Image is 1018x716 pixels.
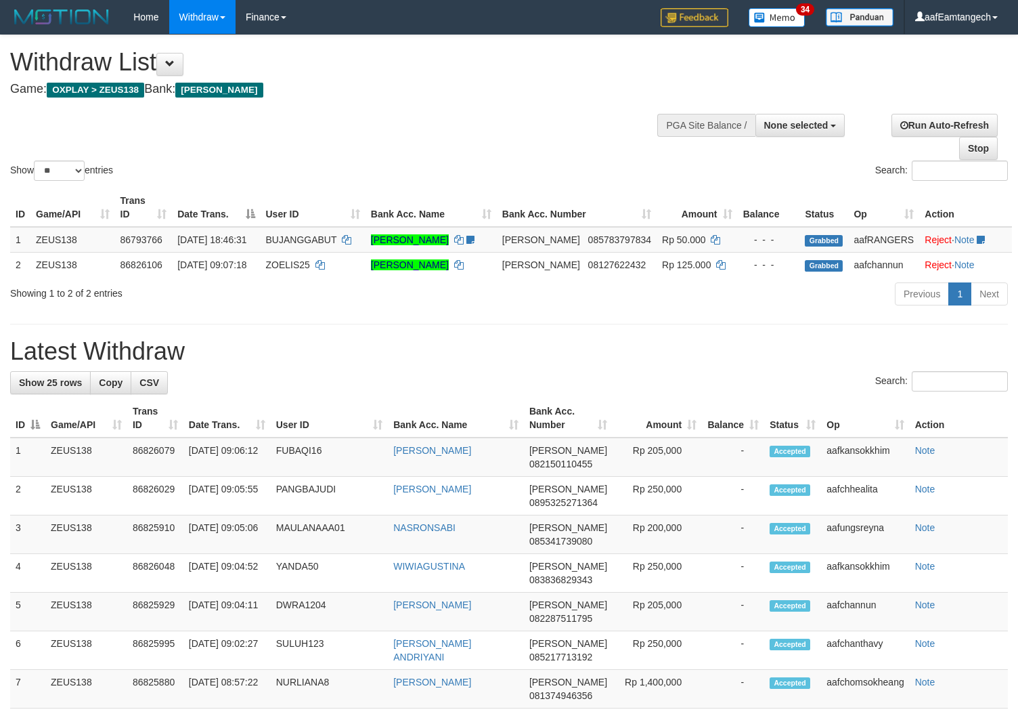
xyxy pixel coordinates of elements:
[657,114,755,137] div: PGA Site Balance /
[393,484,471,494] a: [PERSON_NAME]
[271,438,388,477] td: FUBAQI16
[529,599,607,610] span: [PERSON_NAME]
[502,234,580,245] span: [PERSON_NAME]
[502,259,580,270] span: [PERSON_NAME]
[821,631,909,670] td: aafchanthavy
[805,260,843,272] span: Grabbed
[915,522,935,533] a: Note
[183,631,271,670] td: [DATE] 09:02:27
[529,459,592,469] span: Copy 082150110455 to clipboard
[127,631,183,670] td: 86825995
[10,49,665,76] h1: Withdraw List
[393,522,456,533] a: NASRONSABI
[891,114,998,137] a: Run Auto-Refresh
[10,515,45,554] td: 3
[120,259,162,270] span: 86826106
[10,593,45,631] td: 5
[529,574,592,585] span: Copy 083836829343 to clipboard
[875,161,1008,181] label: Search:
[915,561,935,572] a: Note
[393,445,471,456] a: [PERSON_NAME]
[127,515,183,554] td: 86825910
[10,83,665,96] h4: Game: Bank:
[183,554,271,593] td: [DATE] 09:04:52
[19,377,82,388] span: Show 25 rows
[393,561,465,572] a: WIWIAGUSTINA
[271,515,388,554] td: MAULANAAA01
[183,438,271,477] td: [DATE] 09:06:12
[99,377,123,388] span: Copy
[10,371,91,394] a: Show 25 rows
[529,638,607,649] span: [PERSON_NAME]
[915,445,935,456] a: Note
[895,282,949,306] a: Previous
[10,477,45,515] td: 2
[848,252,919,277] td: aafchannun
[770,484,810,496] span: Accepted
[266,234,337,245] span: BUJANGGABUT
[47,83,144,98] span: OXPLAY > ZEUS138
[613,399,702,438] th: Amount: activate to sort column ascending
[10,670,45,709] td: 7
[10,227,30,253] td: 1
[183,515,271,554] td: [DATE] 09:05:06
[613,593,702,631] td: Rp 205,000
[127,399,183,438] th: Trans ID: activate to sort column ascending
[45,593,127,631] td: ZEUS138
[127,438,183,477] td: 86826079
[954,259,975,270] a: Note
[657,188,738,227] th: Amount: activate to sort column ascending
[271,399,388,438] th: User ID: activate to sort column ascending
[613,670,702,709] td: Rp 1,400,000
[661,8,728,27] img: Feedback.jpg
[10,554,45,593] td: 4
[915,484,935,494] a: Note
[770,600,810,612] span: Accepted
[848,188,919,227] th: Op: activate to sort column ascending
[770,677,810,689] span: Accepted
[524,399,613,438] th: Bank Acc. Number: activate to sort column ascending
[925,234,952,245] a: Reject
[261,188,366,227] th: User ID: activate to sort column ascending
[45,554,127,593] td: ZEUS138
[371,234,449,245] a: [PERSON_NAME]
[702,438,764,477] td: -
[764,399,821,438] th: Status: activate to sort column ascending
[30,252,115,277] td: ZEUS138
[393,677,471,688] a: [PERSON_NAME]
[183,670,271,709] td: [DATE] 08:57:22
[115,188,173,227] th: Trans ID: activate to sort column ascending
[127,477,183,515] td: 86826029
[912,161,1008,181] input: Search:
[393,599,471,610] a: [PERSON_NAME]
[45,515,127,554] td: ZEUS138
[131,371,168,394] a: CSV
[702,399,764,438] th: Balance: activate to sort column ascending
[702,515,764,554] td: -
[271,554,388,593] td: YANDA50
[613,477,702,515] td: Rp 250,000
[127,554,183,593] td: 86826048
[702,631,764,670] td: -
[10,252,30,277] td: 2
[529,445,607,456] span: [PERSON_NAME]
[821,438,909,477] td: aafkansokkhim
[529,677,607,688] span: [PERSON_NAME]
[271,593,388,631] td: DWRA1204
[702,477,764,515] td: -
[821,477,909,515] td: aafchhealita
[959,137,998,160] a: Stop
[702,554,764,593] td: -
[529,536,592,547] span: Copy 085341739080 to clipboard
[770,523,810,534] span: Accepted
[702,593,764,631] td: -
[271,477,388,515] td: PANGBAJUDI
[588,234,651,245] span: Copy 085783797834 to clipboard
[743,233,795,247] div: - - -
[919,252,1012,277] td: ·
[177,234,246,245] span: [DATE] 18:46:31
[139,377,159,388] span: CSV
[10,188,30,227] th: ID
[529,690,592,701] span: Copy 081374946356 to clipboard
[10,438,45,477] td: 1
